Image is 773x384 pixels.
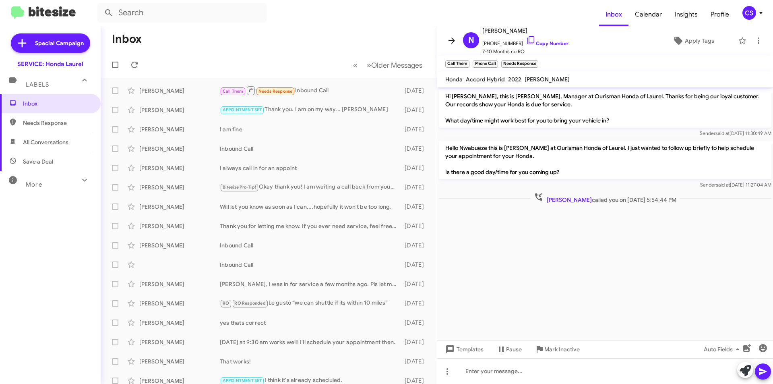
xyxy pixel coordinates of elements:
div: Inbound Call [220,85,401,95]
span: Pause [506,342,522,357]
span: More [26,181,42,188]
button: Mark Inactive [528,342,586,357]
a: Insights [668,3,704,26]
div: [PERSON_NAME] [139,357,220,365]
span: All Conversations [23,138,68,146]
a: Copy Number [526,40,568,46]
div: Inbound Call [220,261,401,269]
div: I am fine [220,125,401,133]
span: APPOINTMENT SET [223,378,262,383]
span: Save a Deal [23,158,53,166]
button: CS [736,6,764,20]
div: I always call in for an appoint [220,164,401,172]
div: [PERSON_NAME] [139,241,220,249]
div: [DATE] [401,125,430,133]
div: [DATE] [401,222,430,230]
a: Calendar [628,3,668,26]
span: Labels [26,81,49,88]
a: Profile [704,3,736,26]
div: [DATE] [401,299,430,307]
span: said at [715,130,730,136]
div: [PERSON_NAME] [139,203,220,211]
div: [DATE] at 9:30 am works well! I'll schedule your appointment then. [220,338,401,346]
span: Auto Fields [704,342,742,357]
button: Previous [348,57,362,73]
button: Next [362,57,427,73]
small: Phone Call [473,60,498,68]
span: called you on [DATE] 5:54:44 PM [531,192,680,204]
span: Mark Inactive [544,342,580,357]
span: Bitesize Pro-Tip! [223,185,256,190]
a: Special Campaign [11,33,90,53]
div: [DATE] [401,338,430,346]
div: [PERSON_NAME] [139,319,220,327]
small: Call Them [445,60,469,68]
span: Needs Response [23,119,91,127]
span: [PHONE_NUMBER] [482,35,568,48]
div: [PERSON_NAME] [139,106,220,114]
span: Templates [444,342,484,357]
div: [PERSON_NAME] [139,164,220,172]
h1: Inbox [112,33,142,46]
div: Thank you for letting me know. If you ever need service, feel free to reach out to us! We're here... [220,222,401,230]
div: That works! [220,357,401,365]
div: [PERSON_NAME] [139,280,220,288]
div: [PERSON_NAME] [139,125,220,133]
div: [PERSON_NAME], I was in for service a few months ago. Pls let me know what type of service I need... [220,280,401,288]
div: [DATE] [401,106,430,114]
nav: Page navigation example [349,57,427,73]
input: Search [97,3,267,23]
span: [PERSON_NAME] [482,26,568,35]
span: » [367,60,371,70]
div: [PERSON_NAME] [139,145,220,153]
div: [PERSON_NAME] [139,222,220,230]
span: Call Them [223,89,244,94]
div: [DATE] [401,203,430,211]
span: RO Responded [234,301,265,306]
p: Hello Nwabueze this is [PERSON_NAME] at Ourisman Honda of Laurel. I just wanted to follow up brie... [439,141,771,179]
button: Auto Fields [697,342,749,357]
span: RO [223,301,229,306]
button: Apply Tags [652,33,734,48]
a: Inbox [599,3,628,26]
div: [PERSON_NAME] [139,338,220,346]
small: Needs Response [501,60,538,68]
div: [PERSON_NAME] [139,87,220,95]
span: Honda [445,76,463,83]
span: Inbox [23,100,91,108]
div: [DATE] [401,357,430,365]
div: Inbound Call [220,145,401,153]
div: [DATE] [401,241,430,249]
div: SERVICE: Honda Laurel [17,60,83,68]
p: Hi [PERSON_NAME], this is [PERSON_NAME], Manager at Ourisman Honda of Laurel. Thanks for being ou... [439,89,771,128]
div: Okay thank you! I am waiting a call back from your receptionist about my warranty policy and then... [220,183,401,192]
span: APPOINTMENT SET [223,107,262,112]
div: Thank you. I am on my way... [PERSON_NAME] [220,105,401,114]
div: Will let you know as soon as I can....hopefully it won't be too long. [220,203,401,211]
div: [DATE] [401,87,430,95]
span: [PERSON_NAME] [547,196,592,203]
div: yes thats correct [220,319,401,327]
span: 2022 [508,76,521,83]
div: [DATE] [401,145,430,153]
div: CS [742,6,756,20]
span: Special Campaign [35,39,84,47]
span: Sender [DATE] 11:27:04 AM [700,182,771,188]
div: Le gustó “we can shuttle if its within 10 miles” [220,299,401,308]
div: [DATE] [401,183,430,191]
div: [PERSON_NAME] [139,183,220,191]
span: [PERSON_NAME] [525,76,570,83]
span: « [353,60,358,70]
div: [DATE] [401,261,430,269]
span: N [468,34,474,47]
div: Inbound Call [220,241,401,249]
div: [DATE] [401,319,430,327]
span: Apply Tags [685,33,714,48]
span: said at [716,182,730,188]
span: Needs Response [258,89,293,94]
div: [DATE] [401,280,430,288]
